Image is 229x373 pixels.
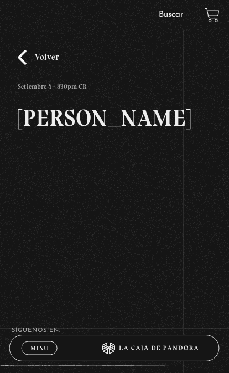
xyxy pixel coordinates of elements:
[12,328,218,334] h4: SÍguenos en:
[18,146,211,256] iframe: Dailymotion video player – MARIA GABRIELA PROGRAMA
[27,354,52,361] span: Cerrar
[205,7,220,22] a: View your shopping cart
[18,75,87,93] p: Setiembre 4 - 830pm CR
[18,50,59,65] a: Volver
[18,106,211,130] h2: [PERSON_NAME]
[30,345,48,351] span: Menu
[159,11,184,19] a: Buscar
